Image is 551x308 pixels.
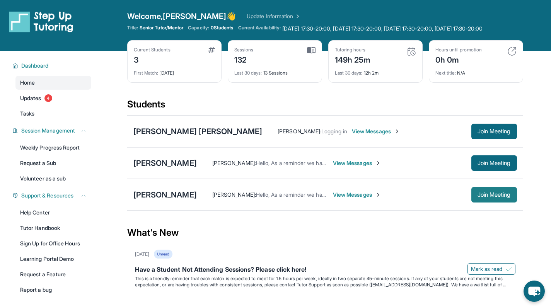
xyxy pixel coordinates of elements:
[435,53,482,65] div: 0h 0m
[238,25,281,32] span: Current Availability:
[21,192,73,199] span: Support & Resources
[394,128,400,134] img: Chevron-Right
[208,47,215,53] img: card
[15,221,91,235] a: Tutor Handbook
[15,252,91,266] a: Learning Portal Demo
[478,192,511,197] span: Join Meeting
[21,62,49,70] span: Dashboard
[335,65,416,76] div: 12h 2m
[212,160,256,166] span: [PERSON_NAME] :
[471,124,517,139] button: Join Meeting
[335,47,371,53] div: Tutoring hours
[234,70,262,76] span: Last 30 days :
[15,156,91,170] a: Request a Sub
[140,25,183,31] span: Senior Tutor/Mentor
[435,70,456,76] span: Next title :
[375,192,381,198] img: Chevron-Right
[135,276,515,288] p: This is a friendly reminder that each match is expected to meet for 1.5 hours per week, ideally i...
[134,65,215,76] div: [DATE]
[15,141,91,155] a: Weekly Progress Report
[333,191,381,199] span: View Messages
[471,265,503,273] span: Mark as read
[212,191,256,198] span: [PERSON_NAME] :
[20,79,35,87] span: Home
[18,62,87,70] button: Dashboard
[15,91,91,105] a: Updates4
[15,206,91,220] a: Help Center
[407,47,416,56] img: card
[293,12,301,20] img: Chevron Right
[478,161,511,165] span: Join Meeting
[127,216,523,250] div: What's New
[247,12,301,20] a: Update Information
[154,250,172,259] div: Unread
[20,110,34,117] span: Tasks
[471,155,517,171] button: Join Meeting
[133,158,197,168] div: [PERSON_NAME]
[211,25,234,31] span: 0 Students
[282,25,483,32] span: [DATE] 17:30-20:00, [DATE] 17:30-20:00, [DATE] 17:30-20:00, [DATE] 17:30-20:00
[127,98,523,115] div: Students
[44,94,52,102] span: 4
[234,65,316,76] div: 13 Sessions
[134,47,171,53] div: Current Students
[435,65,517,76] div: N/A
[18,127,87,134] button: Session Management
[352,128,400,135] span: View Messages
[435,47,482,53] div: Hours until promotion
[471,187,517,202] button: Join Meeting
[335,53,371,65] div: 149h 25m
[335,70,363,76] span: Last 30 days :
[133,126,263,137] div: [PERSON_NAME] [PERSON_NAME]
[15,237,91,250] a: Sign Up for Office Hours
[375,160,381,166] img: Chevron-Right
[15,76,91,90] a: Home
[506,266,512,272] img: Mark as read
[20,94,41,102] span: Updates
[15,172,91,185] a: Volunteer as a sub
[256,191,519,198] span: Hello, As a reminder we have a session [DATE] starting at 11am Let me know if there are issues or...
[18,192,87,199] button: Support & Resources
[15,283,91,297] a: Report a bug
[15,107,91,121] a: Tasks
[9,11,73,32] img: logo
[524,281,545,302] button: chat-button
[127,25,138,31] span: Title:
[134,53,171,65] div: 3
[234,47,254,53] div: Sessions
[507,47,517,56] img: card
[135,265,515,276] div: Have a Student Not Attending Sessions? Please click here!
[234,53,254,65] div: 132
[188,25,209,31] span: Capacity:
[133,189,197,200] div: [PERSON_NAME]
[307,47,316,54] img: card
[467,263,515,275] button: Mark as read
[135,251,149,257] div: [DATE]
[278,128,321,134] span: [PERSON_NAME] :
[21,127,75,134] span: Session Management
[134,70,159,76] span: First Match :
[127,11,236,22] span: Welcome, [PERSON_NAME] 👋
[321,128,347,134] span: Logging in
[15,267,91,281] a: Request a Feature
[478,129,511,134] span: Join Meeting
[333,159,381,167] span: View Messages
